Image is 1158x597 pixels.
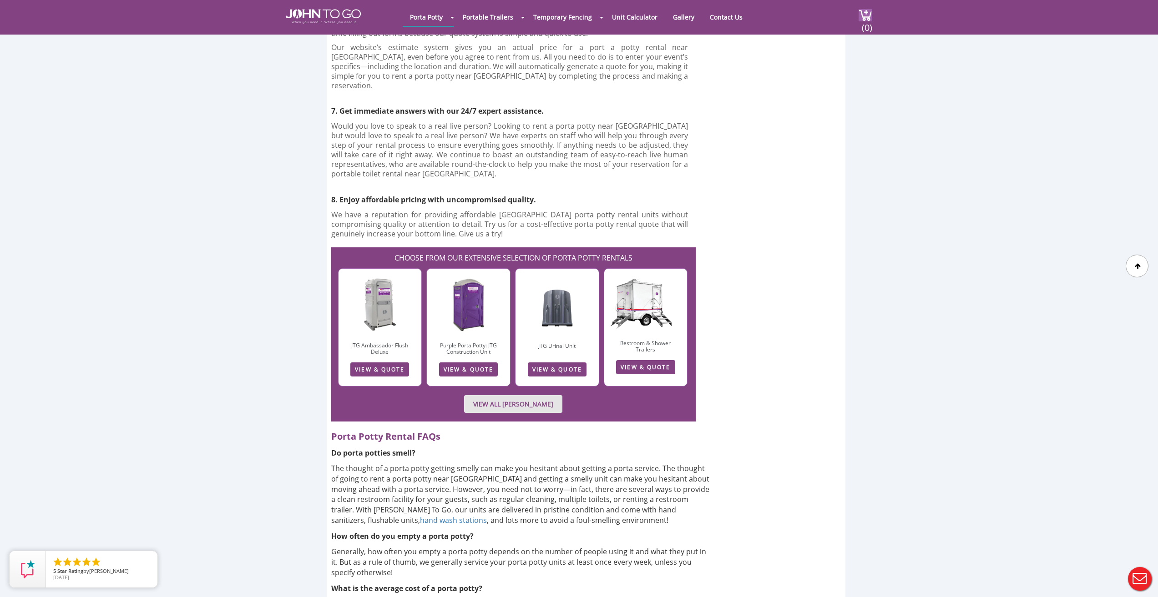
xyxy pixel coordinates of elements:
[351,341,408,356] a: JTG Ambassador Flush Deluxe
[538,342,576,350] a: JTG Urinal Unit
[703,8,749,26] a: Contact Us
[81,557,92,567] li: 
[331,121,688,179] p: Would you love to speak to a real live person? Looking to rent a porta potty near [GEOGRAPHIC_DAT...
[666,8,701,26] a: Gallery
[363,277,398,332] img: Rent a Porta Potty Near Deerfield Beach - Porta Potty
[605,8,664,26] a: Unit Calculator
[403,8,450,26] a: Porta Potty
[451,277,485,332] img: Rent a Porta Potty Near Deerfield Beach - Porta Potty
[331,547,711,578] p: Generally, how often you empty a porta potty depends on the number of people using it and what th...
[53,567,56,574] span: 5
[53,574,69,581] span: [DATE]
[91,557,101,567] li: 
[616,360,675,374] a: VIEW & QUOTE
[19,560,37,578] img: Review Rating
[331,463,711,526] p: The thought of a porta potty getting smelly can make you hesitant about getting a porta service. ...
[440,341,497,356] a: Purple Porta Potty: JTG Construction Unit
[331,530,711,542] h4: How often do you empty a porta potty?
[331,43,688,90] p: Our website’s estimate system gives you an actual price for a port a potty rental near [GEOGRAPHI...
[861,14,872,34] span: (0)
[89,567,129,574] span: [PERSON_NAME]
[53,568,150,575] span: by
[439,362,498,376] a: VIEW & QUOTE
[528,362,587,376] a: VIEW & QUOTE
[331,447,711,459] h4: Do porta potties smell?
[350,362,409,376] a: VIEW & QUOTE
[464,395,562,413] a: VIEW ALL [PERSON_NAME]
[620,339,671,353] a: Restroom & Shower Trailers
[1122,561,1158,597] button: Live Chat
[456,8,520,26] a: Portable Trailers
[52,557,63,567] li: 
[526,8,599,26] a: Temporary Fencing
[71,557,82,567] li: 
[331,426,696,442] h2: Porta Potty Rental FAQs
[859,9,872,21] img: cart a
[420,515,487,525] a: hand wash stations
[286,9,361,24] img: JOHN to go
[331,100,677,117] h3: 7. Get immediate answers with our 24/7 expert assistance.
[538,278,576,332] img: Rent a Porta Potty Near Deerfield Beach - Porta Potty
[331,188,677,206] h3: 8. Enjoy affordable pricing with uncompromised quality.
[331,582,711,594] h4: What is the average cost of a porta potty?
[62,557,73,567] li: 
[336,247,692,264] h2: CHOOSE FROM OUR EXTENSIVE SELECTION OF PORTA POTTY RENTALS
[604,262,688,330] img: Rent a Porta Potty Near Deerfield Beach - Porta Potty
[57,567,83,574] span: Star Rating
[331,210,688,239] p: We have a reputation for providing affordable [GEOGRAPHIC_DATA] porta potty rental units without ...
